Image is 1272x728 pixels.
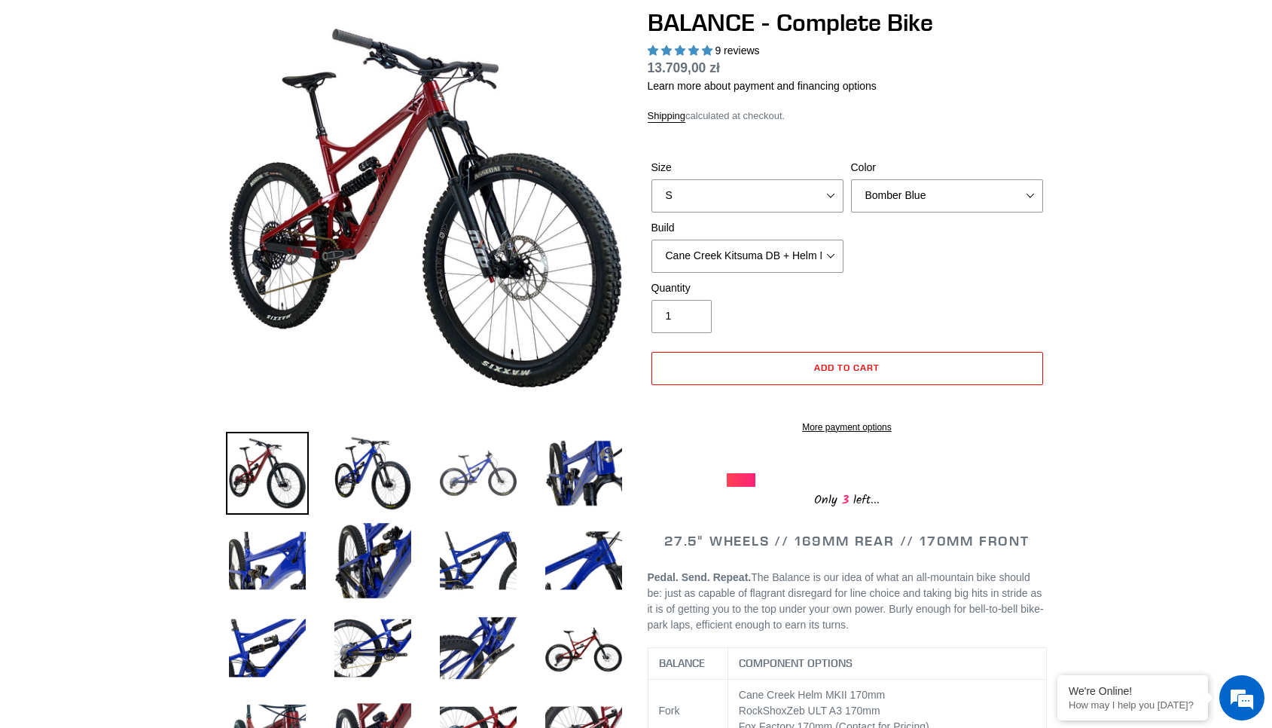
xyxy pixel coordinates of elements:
th: BALANCE [648,648,728,680]
a: Learn more about payment and financing options [648,80,877,92]
span: We're online! [87,190,208,342]
textarea: Type your message and hit 'Enter' [8,411,287,464]
div: calculated at checkout. [648,109,1047,124]
span: 9 reviews [715,44,759,57]
a: Shipping [648,110,686,123]
img: Load image into Gallery viewer, BALANCE - Complete Bike [331,432,414,515]
div: Navigation go back [17,83,39,106]
img: Load image into Gallery viewer, BALANCE - Complete Bike [331,519,414,602]
label: Build [651,220,843,236]
h2: 27.5" WHEELS // 169MM REAR // 170MM FRONT [648,533,1047,549]
img: Load image into Gallery viewer, BALANCE - Complete Bike [226,432,309,515]
img: Load image into Gallery viewer, BALANCE - Complete Bike [331,607,414,690]
div: We're Online! [1069,685,1197,697]
label: Color [851,160,1043,176]
img: Load image into Gallery viewer, BALANCE - Complete Bike [542,432,625,515]
p: The Balance is our idea of what an all-mountain bike should be: just as capable of flagrant disre... [648,570,1047,633]
img: Load image into Gallery viewer, BALANCE - Complete Bike [226,607,309,690]
img: Load image into Gallery viewer, BALANCE - Complete Bike [542,607,625,690]
img: Load image into Gallery viewer, BALANCE - Complete Bike [542,519,625,602]
span: 3 [837,491,853,509]
th: COMPONENT OPTIONS [728,648,1046,680]
span: Zeb ULT A3 170 [787,705,863,717]
img: Load image into Gallery viewer, BALANCE - Complete Bike [226,519,309,602]
span: 5.00 stars [648,44,715,57]
label: Quantity [651,280,843,296]
label: Size [651,160,843,176]
img: Load image into Gallery viewer, BALANCE - Complete Bike [437,607,520,690]
h1: BALANCE - Complete Bike [648,8,1047,37]
img: Load image into Gallery viewer, BALANCE - Complete Bike [437,519,520,602]
span: 13.709,00 zł [648,60,720,75]
img: Load image into Gallery viewer, BALANCE - Complete Bike [437,432,520,515]
div: Chat with us now [101,84,276,104]
span: Add to cart [814,362,880,373]
img: d_696896380_company_1647369064580_696896380 [48,75,86,113]
div: Only left... [727,487,968,510]
p: How may I help you today? [1069,699,1197,711]
div: Minimize live chat window [247,8,283,44]
b: Pedal. Send. Repeat. [648,571,752,583]
a: More payment options [651,421,1043,434]
span: Cane Creek Helm MKII 170mm [739,689,886,701]
button: Add to cart [651,352,1043,385]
